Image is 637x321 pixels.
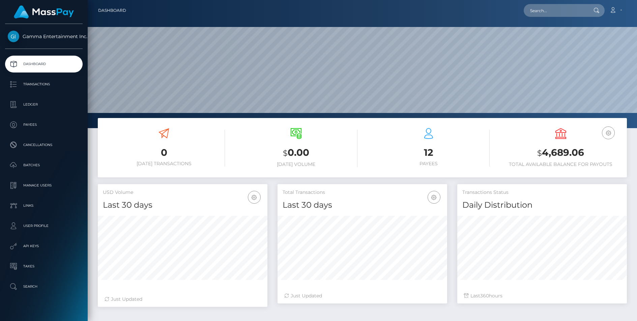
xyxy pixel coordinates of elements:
a: Manage Users [5,177,83,194]
a: Links [5,197,83,214]
p: Links [8,201,80,211]
p: Batches [8,160,80,170]
p: Transactions [8,79,80,89]
img: MassPay Logo [14,5,74,19]
h4: Last 30 days [103,199,262,211]
span: Gamma Entertainment Inc. [5,33,83,39]
p: Taxes [8,261,80,271]
h5: USD Volume [103,189,262,196]
p: Payees [8,120,80,130]
a: API Keys [5,238,83,255]
a: Dashboard [5,56,83,72]
a: Search [5,278,83,295]
input: Search... [524,4,587,17]
p: Manage Users [8,180,80,191]
h4: Last 30 days [283,199,442,211]
div: Just Updated [284,292,440,299]
small: $ [283,148,288,158]
p: Dashboard [8,59,80,69]
h5: Total Transactions [283,189,442,196]
h3: 0 [103,146,225,159]
a: Taxes [5,258,83,275]
h4: Daily Distribution [462,199,622,211]
a: User Profile [5,217,83,234]
h5: Transactions Status [462,189,622,196]
a: Batches [5,157,83,174]
p: API Keys [8,241,80,251]
h3: 4,689.06 [500,146,622,160]
h3: 12 [368,146,490,159]
p: Ledger [8,99,80,110]
h3: 0.00 [235,146,357,160]
h6: [DATE] Transactions [103,161,225,167]
small: $ [537,148,542,158]
h6: [DATE] Volume [235,162,357,167]
p: User Profile [8,221,80,231]
p: Search [8,282,80,292]
img: Gamma Entertainment Inc. [8,31,19,42]
a: Transactions [5,76,83,93]
p: Cancellations [8,140,80,150]
h6: Payees [368,161,490,167]
a: Payees [5,116,83,133]
a: Ledger [5,96,83,113]
a: Dashboard [98,3,126,18]
h6: Total Available Balance for Payouts [500,162,622,167]
a: Cancellations [5,137,83,153]
div: Last hours [464,292,620,299]
span: 360 [480,293,489,299]
div: Just Updated [105,296,261,303]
